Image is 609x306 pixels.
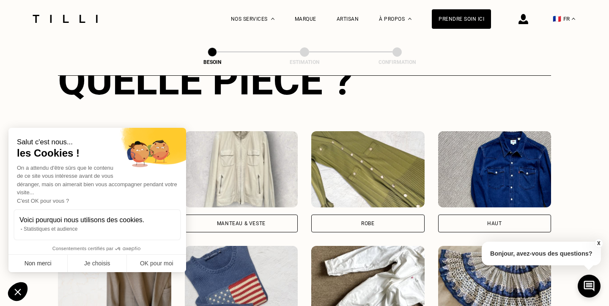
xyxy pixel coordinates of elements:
[553,15,561,23] span: 🇫🇷
[217,221,266,226] div: Manteau & Veste
[432,9,491,29] a: Prendre soin ici
[262,59,347,65] div: Estimation
[185,131,298,207] img: Tilli retouche votre Manteau & Veste
[518,14,528,24] img: icône connexion
[487,221,502,226] div: Haut
[58,57,551,104] div: Quelle pièce ?
[438,131,551,207] img: Tilli retouche votre Haut
[337,16,359,22] a: Artisan
[295,16,316,22] a: Marque
[408,18,411,20] img: Menu déroulant à propos
[271,18,274,20] img: Menu déroulant
[361,221,374,226] div: Robe
[311,131,425,207] img: Tilli retouche votre Robe
[30,15,101,23] img: Logo du service de couturière Tilli
[482,242,601,265] p: Bonjour, avez-vous des questions?
[572,18,575,20] img: menu déroulant
[355,59,439,65] div: Confirmation
[594,239,603,248] button: X
[170,59,255,65] div: Besoin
